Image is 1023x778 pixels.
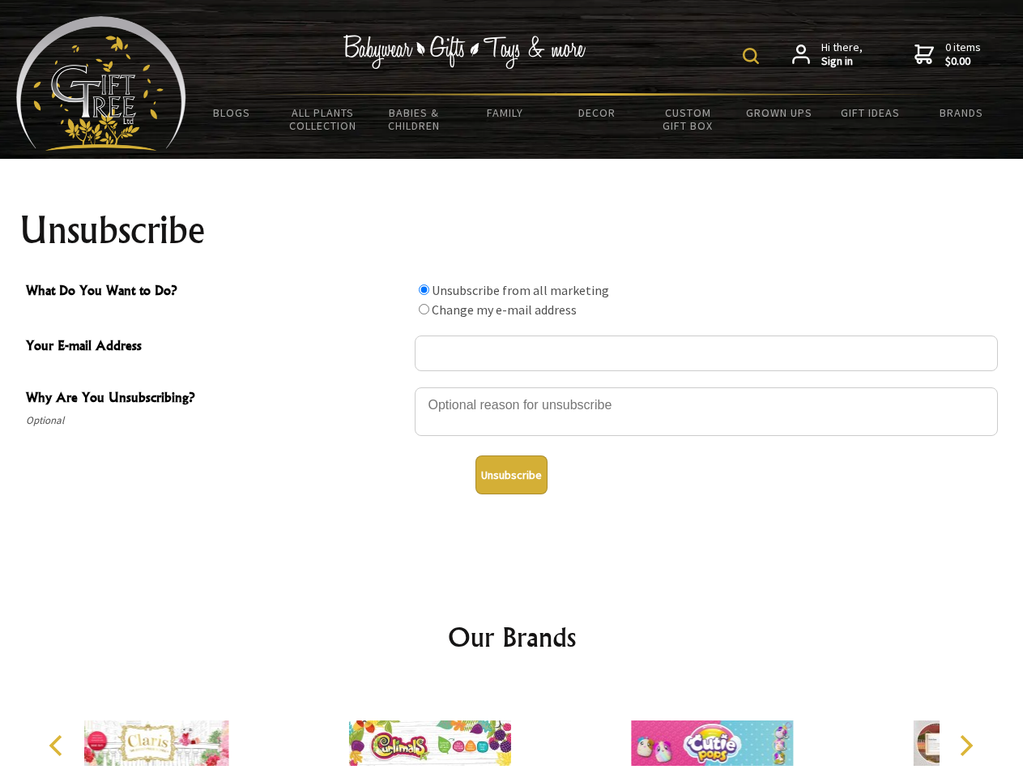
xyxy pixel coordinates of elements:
[914,41,981,69] a: 0 items$0.00
[733,96,825,130] a: Grown Ups
[343,35,586,69] img: Babywear - Gifts - Toys & more
[825,96,916,130] a: Gift Ideas
[945,54,981,69] strong: $0.00
[415,336,998,371] input: Your E-mail Address
[26,280,407,304] span: What Do You Want to Do?
[19,211,1004,250] h1: Unsubscribe
[26,387,407,411] span: Why Are You Unsubscribing?
[432,301,577,318] label: Change my e-mail address
[821,41,863,69] span: Hi there,
[40,728,76,763] button: Previous
[948,728,983,763] button: Next
[26,336,407,359] span: Your E-mail Address
[642,96,734,143] a: Custom Gift Box
[945,40,981,69] span: 0 items
[821,54,863,69] strong: Sign in
[792,41,863,69] a: Hi there,Sign in
[419,284,429,295] input: What Do You Want to Do?
[26,411,407,430] span: Optional
[32,618,991,656] h2: Our Brands
[16,16,186,151] img: Babyware - Gifts - Toys and more...
[415,387,998,436] textarea: Why Are You Unsubscribing?
[278,96,369,143] a: All Plants Collection
[419,304,429,314] input: What Do You Want to Do?
[743,48,759,64] img: product search
[369,96,460,143] a: Babies & Children
[475,455,548,494] button: Unsubscribe
[186,96,278,130] a: BLOGS
[916,96,1008,130] a: Brands
[460,96,552,130] a: Family
[551,96,642,130] a: Decor
[432,282,609,298] label: Unsubscribe from all marketing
